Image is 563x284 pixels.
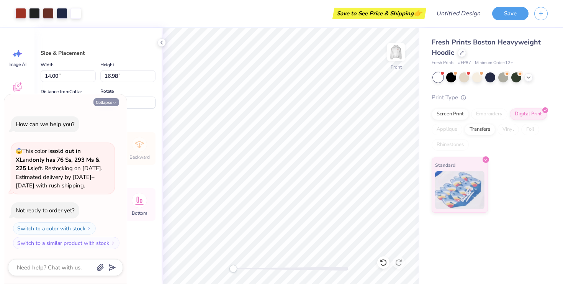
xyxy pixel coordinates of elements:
span: Bottom [132,210,147,216]
div: How can we help you? [16,120,75,128]
img: Standard [435,171,484,209]
span: Standard [435,161,455,169]
button: Switch to a color with stock [13,222,96,235]
div: Digital Print [510,108,547,120]
img: Switch to a similar product with stock [111,241,115,245]
strong: sold out in XL [16,147,81,164]
div: Rhinestones [432,139,469,151]
div: Not ready to order yet? [16,207,75,214]
div: Vinyl [498,124,519,135]
label: Rotate [100,87,114,96]
label: Height [100,60,114,69]
button: Switch to a similar product with stock [13,237,119,249]
label: Distance from Collar [41,87,82,96]
div: Size & Placement [41,49,155,57]
div: Print Type [432,93,548,102]
div: Accessibility label [229,265,237,273]
span: Minimum Order: 12 + [475,60,513,66]
span: Fresh Prints [432,60,454,66]
div: Screen Print [432,108,469,120]
input: Untitled Design [430,6,486,21]
span: Image AI [8,61,26,67]
span: 😱 [16,148,22,155]
label: Width [41,60,54,69]
div: Applique [432,124,462,135]
div: Front [391,64,402,71]
button: Collapse [93,98,119,106]
img: Front [388,44,404,60]
span: Fresh Prints Boston Heavyweight Hoodie [432,38,541,57]
strong: only has 76 Ss, 293 Ms & 225 Ls [16,156,100,172]
div: Save to See Price & Shipping [334,8,424,19]
div: Transfers [465,124,495,135]
button: Save [492,7,529,20]
div: Embroidery [471,108,507,120]
img: Switch to a color with stock [87,226,92,231]
span: 👉 [414,8,422,18]
span: # FP87 [458,60,471,66]
div: Foil [521,124,539,135]
span: This color is and left. Restocking on [DATE]. Estimated delivery by [DATE]–[DATE] with rush shipp... [16,147,102,189]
